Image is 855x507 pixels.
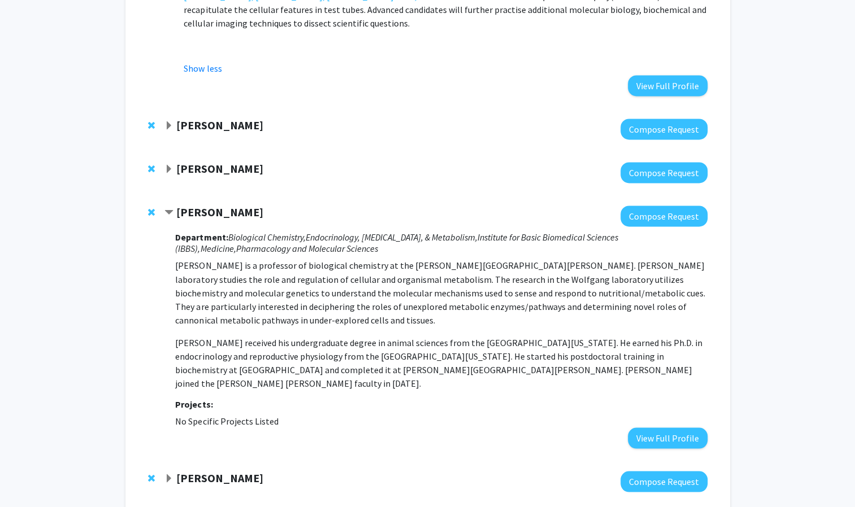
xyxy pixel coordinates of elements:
strong: [PERSON_NAME] [176,161,263,176]
strong: Projects: [175,398,212,409]
i: Biological Chemistry, [228,231,305,243]
span: Expand Shinuo Weng Bookmark [164,121,173,130]
strong: [PERSON_NAME] [176,205,263,219]
button: Compose Request to Michael Beer [620,471,708,492]
p: [PERSON_NAME] received his undergraduate degree in animal sciences from the [GEOGRAPHIC_DATA][US_... [175,335,707,390]
span: No Specific Projects Listed [175,415,278,426]
i: Institute for Basic Biomedical Sciences (IBBS), [175,231,618,253]
button: View Full Profile [628,427,708,448]
i: Medicine, [200,243,236,254]
button: Show less [184,62,222,75]
i: Pharmacology and Molecular Sciences [236,243,377,254]
iframe: Chat [8,456,48,499]
strong: [PERSON_NAME] [176,470,263,484]
p: [PERSON_NAME] is a professor of biological chemistry at the [PERSON_NAME][GEOGRAPHIC_DATA][PERSON... [175,259,707,326]
span: Expand Erika Matunis Bookmark [164,165,173,174]
strong: [PERSON_NAME] [176,118,263,132]
span: Contract Michael Wolfgang Bookmark [164,208,173,217]
button: View Full Profile [628,75,708,96]
button: Compose Request to Erika Matunis [620,162,708,183]
strong: Department: [175,231,228,243]
button: Compose Request to Shinuo Weng [620,119,708,139]
span: Remove Michael Beer from bookmarks [148,473,155,482]
span: Remove Michael Wolfgang from bookmarks [148,208,155,217]
span: Remove Erika Matunis from bookmarks [148,164,155,173]
i: Endocrinology, [MEDICAL_DATA], & Metabolism, [305,231,477,243]
span: Expand Michael Beer Bookmark [164,474,173,483]
button: Compose Request to Michael Wolfgang [620,206,708,226]
span: Remove Shinuo Weng from bookmarks [148,121,155,130]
